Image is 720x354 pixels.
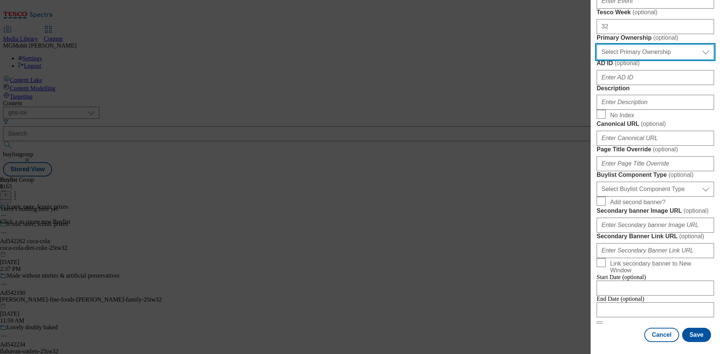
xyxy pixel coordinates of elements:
input: Enter Canonical URL [597,131,714,146]
span: ( optional ) [641,121,666,127]
label: Canonical URL [597,120,714,128]
span: No Index [610,112,634,119]
label: Tesco Week [597,9,714,16]
span: ( optional ) [669,172,694,178]
input: Enter Description [597,95,714,110]
span: ( optional ) [684,208,709,214]
input: Enter Date [597,302,714,317]
label: Primary Ownership [597,34,714,42]
label: Secondary banner Image URL [597,207,714,215]
span: Start Date (optional) [597,274,646,280]
span: Add second banner? [610,199,666,206]
input: Enter Date [597,281,714,296]
span: ( optional ) [615,60,640,66]
span: End Date (optional) [597,296,644,302]
input: Enter Secondary Banner Link URL [597,243,714,258]
input: Enter Secondary banner Image URL [597,218,714,233]
span: ( optional ) [632,9,657,15]
input: Enter Tesco Week [597,19,714,34]
label: AD ID [597,60,714,67]
input: Enter Page Title Override [597,156,714,171]
span: ( optional ) [679,233,704,239]
span: ( optional ) [653,146,678,152]
button: Cancel [644,328,679,342]
label: Buylist Component Type [597,171,714,179]
button: Save [682,328,711,342]
label: Page Title Override [597,146,714,153]
span: ( optional ) [653,34,678,41]
input: Enter AD ID [597,70,714,85]
label: Description [597,85,714,92]
span: Link secondary banner to New Window [610,260,711,274]
label: Secondary Banner Link URL [597,233,714,240]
